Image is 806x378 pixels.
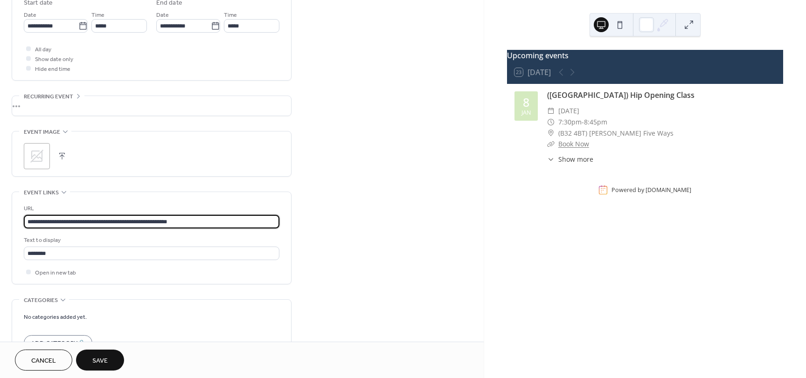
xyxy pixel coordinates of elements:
div: URL [24,204,278,213]
div: Powered by [611,186,691,194]
span: Hide end time [35,64,70,74]
span: No categories added yet. [24,312,87,322]
div: 8 [523,96,529,108]
span: - [582,117,584,128]
span: 8:45pm [584,117,607,128]
div: ​ [547,105,555,117]
div: ; [24,143,50,169]
span: All day [35,45,51,55]
span: Show date only [35,55,73,64]
button: ​Show more [547,154,593,164]
button: Save [76,350,124,371]
div: ​ [547,138,555,150]
span: 7:30pm [558,117,582,128]
div: ​ [547,154,555,164]
div: ​ [547,117,555,128]
span: Time [224,10,237,20]
span: (B32 4BT) [PERSON_NAME] Five Ways [558,128,674,139]
a: Book Now [558,139,589,148]
span: Time [91,10,104,20]
div: Text to display [24,235,278,245]
div: Jan [521,110,531,116]
span: Recurring event [24,92,73,102]
span: [DATE] [558,105,579,117]
span: Date [24,10,36,20]
div: Upcoming events [507,50,783,61]
button: Cancel [15,350,72,371]
a: ([GEOGRAPHIC_DATA]) Hip Opening Class [547,90,695,100]
div: ​ [547,128,555,139]
span: Save [92,356,108,366]
span: Event links [24,188,59,198]
span: Open in new tab [35,268,76,278]
a: [DOMAIN_NAME] [646,186,691,194]
span: Cancel [31,356,56,366]
div: ••• [12,96,291,116]
span: Date [156,10,169,20]
span: Event image [24,127,60,137]
span: Show more [558,154,593,164]
span: Categories [24,296,58,305]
